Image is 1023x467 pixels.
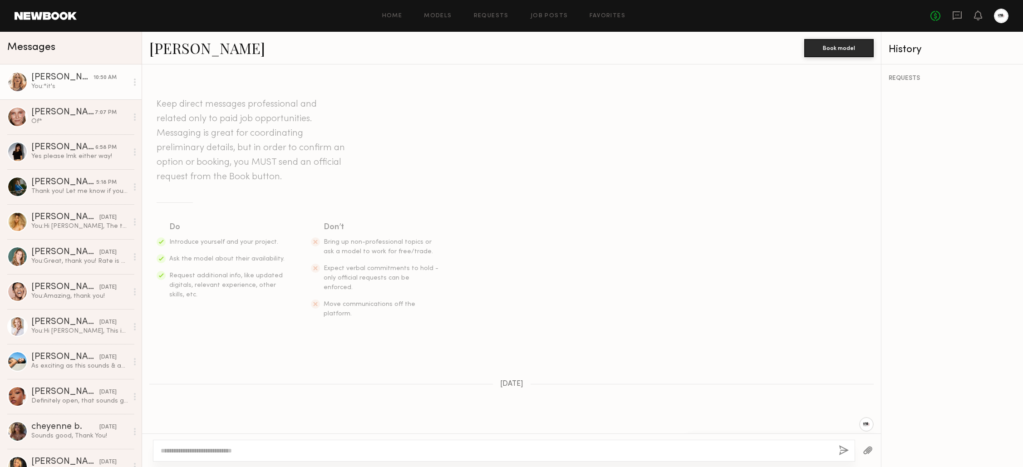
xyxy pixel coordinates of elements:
div: 5:18 PM [96,178,117,187]
a: [PERSON_NAME] [149,38,265,58]
div: [DATE] [99,283,117,292]
div: [PERSON_NAME] [31,283,99,292]
span: Expect verbal commitments to hold - only official requests can be enforced. [324,265,438,290]
div: History [889,44,1016,55]
span: Request additional info, like updated digitals, relevant experience, other skills, etc. [169,273,283,298]
div: [PERSON_NAME] [31,108,95,117]
div: [DATE] [99,318,117,327]
div: [PERSON_NAME] [31,248,99,257]
div: [DATE] [99,213,117,222]
div: Thank you! Let me know if you need anything else JC! [31,187,128,196]
span: Move communications off the platform. [324,301,415,317]
span: Bring up non-professional topics or ask a model to work for free/trade. [324,239,433,255]
div: [PERSON_NAME] [31,353,99,362]
div: You: Great, thank you! Rate is TBD but at a minimum we would meet the rate listed on your Newbook... [31,257,128,265]
a: Requests [474,13,509,19]
a: Job Posts [531,13,568,19]
button: Book model [804,39,874,57]
div: [DATE] [99,388,117,397]
div: You: Hi [PERSON_NAME], This is JC from K18 Hair. We came across your profile and wanted to reach ... [31,327,128,335]
span: Messages [7,42,55,53]
div: [PERSON_NAME] [31,213,99,222]
div: REQUESTS [889,75,1016,82]
div: [DATE] [99,423,117,432]
div: [PERSON_NAME] [31,318,99,327]
div: Don’t [324,221,440,234]
div: 7:07 PM [95,108,117,117]
div: As exciting as this sounds & as much as I’d love to work with you, I don’t think my hair could ha... [31,362,128,370]
div: [PERSON_NAME] [31,73,93,82]
span: [DATE] [500,380,523,388]
a: Home [382,13,403,19]
div: You: *it's [31,82,128,91]
div: [PERSON_NAME] [31,388,99,397]
div: 10:50 AM [93,74,117,82]
div: Do [169,221,285,234]
div: [PERSON_NAME] [31,178,96,187]
div: cheyenne b. [31,423,99,432]
div: Definitely open, that sounds great! Appreciate it! [31,397,128,405]
a: Favorites [590,13,625,19]
div: Sounds good, Thank You! [31,432,128,440]
span: Ask the model about their availability. [169,256,285,262]
div: [PERSON_NAME] [31,143,95,152]
div: [DATE] [99,458,117,467]
div: 6:58 PM [95,143,117,152]
a: Book model [804,44,874,51]
div: You: Amazing, thank you! [31,292,128,300]
div: You: Hi [PERSON_NAME], The team has already made their selects and I wasn't able to buy more time... [31,222,128,231]
div: [PERSON_NAME] [31,457,99,467]
a: Models [424,13,452,19]
div: Yes please lmk either way! [31,152,128,161]
div: [DATE] [99,353,117,362]
span: Introduce yourself and your project. [169,239,278,245]
header: Keep direct messages professional and related only to paid job opportunities. Messaging is great ... [157,97,347,184]
div: [DATE] [99,248,117,257]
